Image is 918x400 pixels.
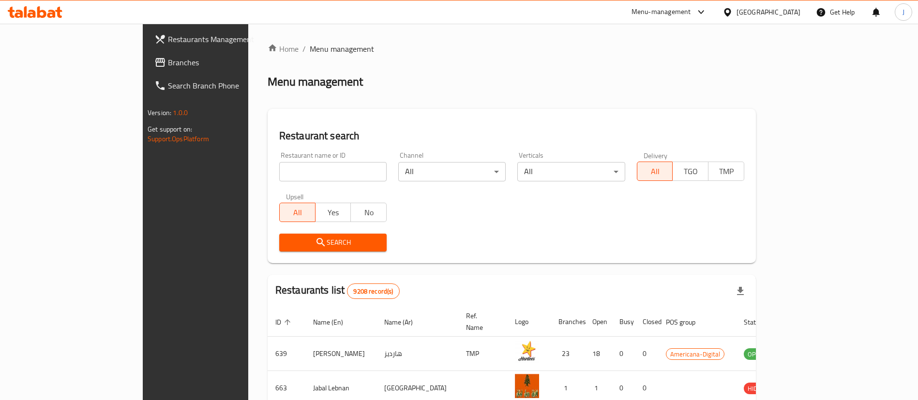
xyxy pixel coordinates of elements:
[551,337,585,371] td: 23
[744,383,773,394] span: HIDDEN
[279,203,316,222] button: All
[275,283,400,299] h2: Restaurants list
[637,162,673,181] button: All
[398,162,506,181] div: All
[551,307,585,337] th: Branches
[310,43,374,55] span: Menu management
[641,164,669,178] span: All
[347,287,399,296] span: 9208 record(s)
[148,133,209,145] a: Support.OpsPlatform
[744,316,775,328] span: Status
[279,129,744,143] h2: Restaurant search
[635,337,658,371] td: 0
[268,74,363,89] h2: Menu management
[168,80,288,91] span: Search Branch Phone
[585,307,612,337] th: Open
[708,162,744,181] button: TMP
[319,206,347,220] span: Yes
[612,307,635,337] th: Busy
[903,7,904,17] span: J
[168,57,288,68] span: Branches
[737,7,800,17] div: [GEOGRAPHIC_DATA]
[275,316,294,328] span: ID
[458,337,507,371] td: TMP
[672,162,708,181] button: TGO
[147,51,296,74] a: Branches
[744,348,768,360] div: OPEN
[612,337,635,371] td: 0
[147,74,296,97] a: Search Branch Phone
[350,203,387,222] button: No
[147,28,296,51] a: Restaurants Management
[305,337,376,371] td: [PERSON_NAME]
[517,162,625,181] div: All
[279,234,387,252] button: Search
[677,164,705,178] span: TGO
[384,316,425,328] span: Name (Ar)
[632,6,691,18] div: Menu-management
[279,162,387,181] input: Search for restaurant name or ID..
[313,316,356,328] span: Name (En)
[507,307,551,337] th: Logo
[376,337,458,371] td: هارديز
[466,310,496,333] span: Ref. Name
[315,203,351,222] button: Yes
[148,106,171,119] span: Version:
[268,43,756,55] nav: breadcrumb
[148,123,192,135] span: Get support on:
[666,349,724,360] span: Americana-Digital
[712,164,740,178] span: TMP
[666,316,708,328] span: POS group
[515,340,539,364] img: Hardee's
[168,33,288,45] span: Restaurants Management
[355,206,383,220] span: No
[173,106,188,119] span: 1.0.0
[286,193,304,200] label: Upsell
[287,237,379,249] span: Search
[515,374,539,398] img: Jabal Lebnan
[284,206,312,220] span: All
[729,280,752,303] div: Export file
[302,43,306,55] li: /
[635,307,658,337] th: Closed
[644,152,668,159] label: Delivery
[744,349,768,360] span: OPEN
[585,337,612,371] td: 18
[347,283,399,299] div: Total records count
